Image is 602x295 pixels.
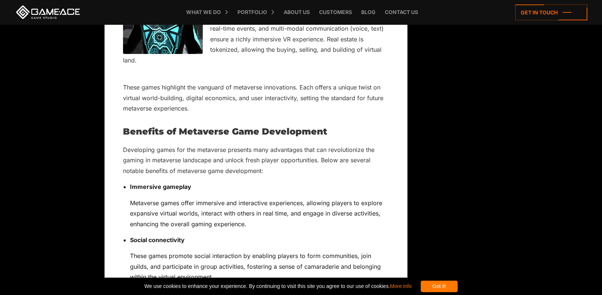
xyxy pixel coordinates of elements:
a: More info [390,283,411,289]
p: Metaverse games offer immersive and interactive experiences, allowing players to explore expansiv... [130,198,389,229]
div: Got it! [421,281,458,292]
span: We use cookies to enhance your experience. By continuing to visit this site you agree to our use ... [144,281,411,292]
p: Designed as a continuous, single-instance world, Somnium Space offers a deeper dive into virtual ... [123,3,389,66]
p: These games promote social interaction by enabling players to form communities, join guilds, and ... [130,251,389,282]
strong: Immersive gameplay [130,183,191,190]
p: These games highlight the vanguard of metaverse innovations. Each offers a unique twist on virtua... [123,82,389,113]
p: Developing games for the metaverse presents many advantages that can revolutionize the gaming in ... [123,145,389,176]
h2: Benefits of Metaverse Game Development [123,127,389,136]
a: Get in touch [515,4,587,20]
strong: Social connectivity [130,236,185,244]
